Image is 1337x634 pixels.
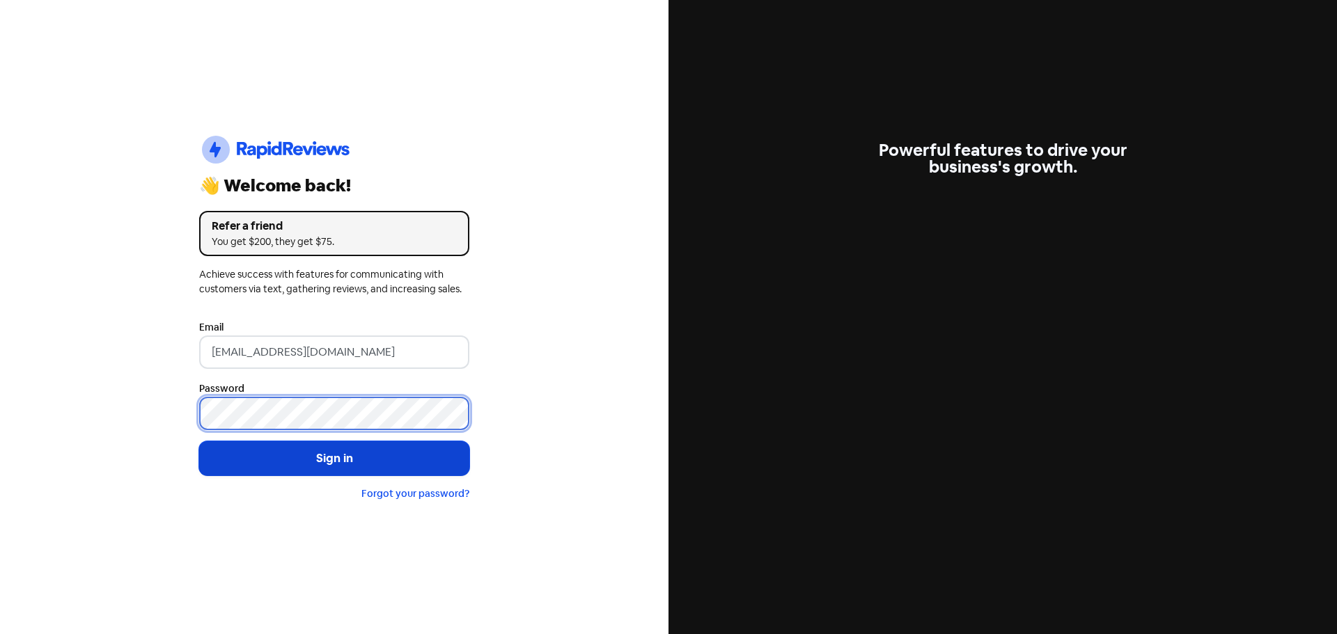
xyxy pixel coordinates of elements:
[199,441,469,476] button: Sign in
[868,142,1138,175] div: Powerful features to drive your business's growth.
[212,218,457,235] div: Refer a friend
[199,177,469,194] div: 👋 Welcome back!
[199,267,469,296] div: Achieve success with features for communicating with customers via text, gathering reviews, and i...
[199,320,224,335] label: Email
[212,235,457,249] div: You get $200, they get $75.
[361,487,469,500] a: Forgot your password?
[199,381,244,396] label: Password
[199,335,469,369] input: Enter your email address...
